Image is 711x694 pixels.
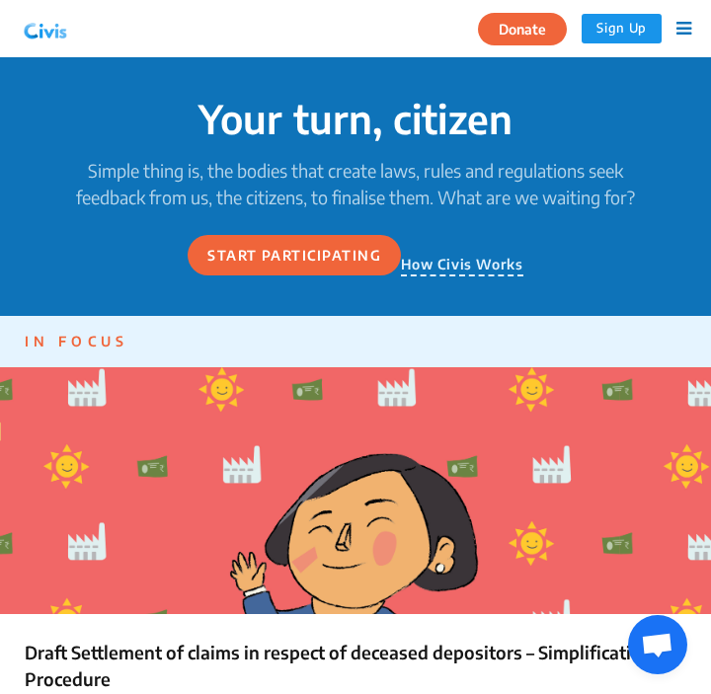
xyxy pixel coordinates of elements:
p: How Civis Works [401,254,523,276]
p: Your turn, citizen [71,96,640,141]
p: Simple thing is, the bodies that create laws, rules and regulations seek feedback from us, the ci... [71,157,640,210]
a: Donate [478,17,582,37]
img: navlogo.png [20,14,71,43]
button: Start participating [188,235,401,275]
p: IN FOCUS [25,331,711,351]
a: Open chat [628,615,687,674]
button: Sign Up [582,14,662,43]
p: Draft Settlement of claims in respect of deceased depositors – Simplification of Procedure [25,639,686,692]
button: Donate [478,13,567,45]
